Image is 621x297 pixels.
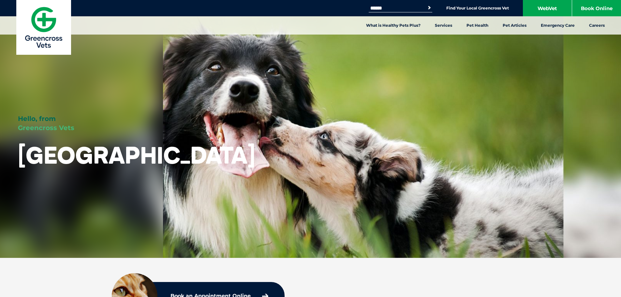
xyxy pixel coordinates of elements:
a: Pet Health [459,16,495,35]
h1: [GEOGRAPHIC_DATA] [18,142,255,168]
button: Search [426,5,433,11]
a: Find Your Local Greencross Vet [446,6,509,11]
a: Services [428,16,459,35]
a: Careers [582,16,612,35]
span: Hello, from [18,115,56,123]
a: What is Healthy Pets Plus? [359,16,428,35]
a: Emergency Care [534,16,582,35]
span: Greencross Vets [18,124,74,132]
a: Pet Articles [495,16,534,35]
